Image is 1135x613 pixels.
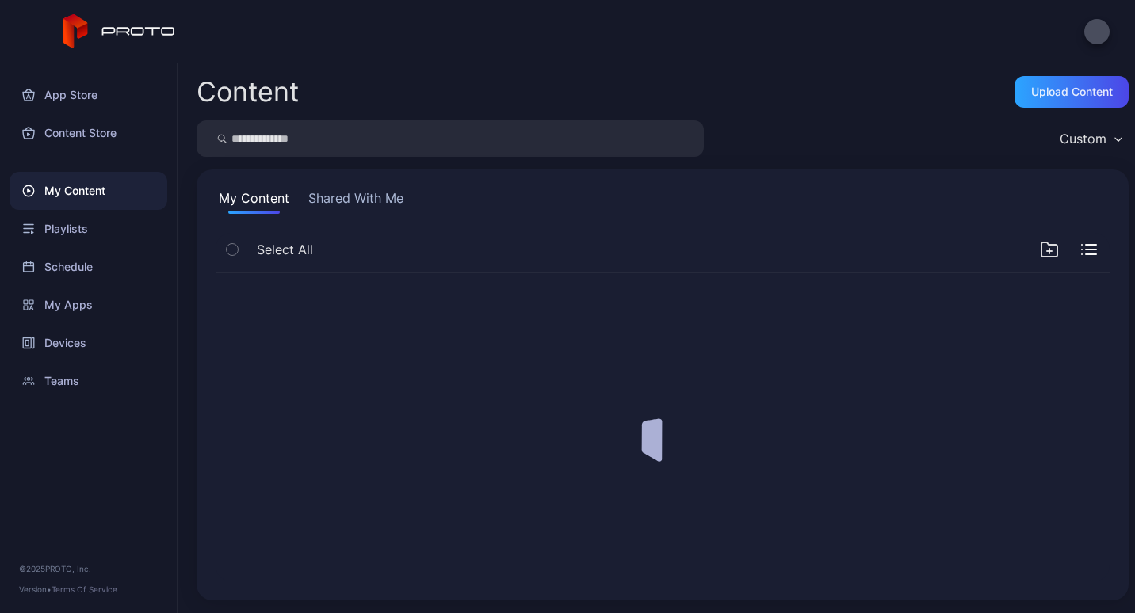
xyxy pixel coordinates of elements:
[19,584,52,594] span: Version •
[52,584,117,594] a: Terms Of Service
[10,362,167,400] a: Teams
[1052,120,1129,157] button: Custom
[10,286,167,324] a: My Apps
[216,188,292,214] button: My Content
[10,114,167,152] a: Content Store
[19,562,158,575] div: © 2025 PROTO, Inc.
[10,210,167,248] a: Playlists
[10,76,167,114] a: App Store
[305,188,407,214] button: Shared With Me
[257,240,313,259] span: Select All
[1060,131,1106,147] div: Custom
[10,248,167,286] a: Schedule
[10,324,167,362] a: Devices
[10,172,167,210] a: My Content
[1031,86,1113,98] div: Upload Content
[1015,76,1129,108] button: Upload Content
[197,78,299,105] div: Content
